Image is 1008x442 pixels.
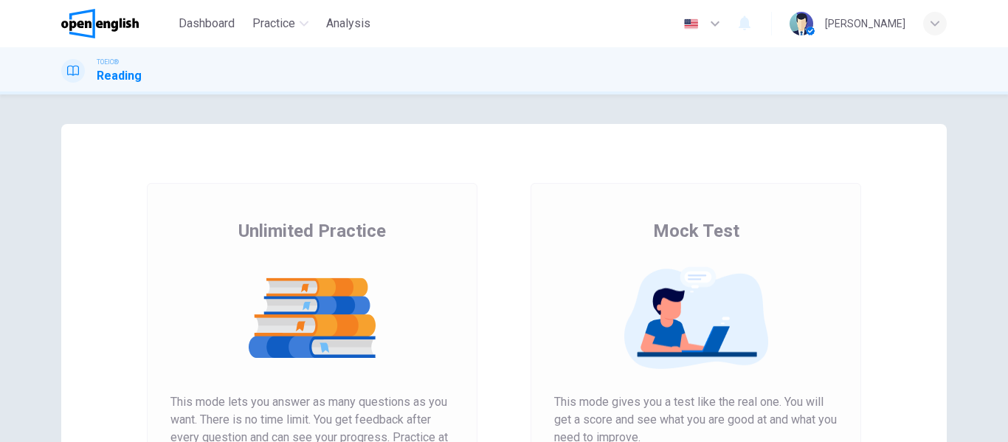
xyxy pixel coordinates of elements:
[97,67,142,85] h1: Reading
[61,9,173,38] a: OpenEnglish logo
[238,219,386,243] span: Unlimited Practice
[61,9,139,38] img: OpenEnglish logo
[682,18,700,30] img: en
[790,12,813,35] img: Profile picture
[825,15,905,32] div: [PERSON_NAME]
[246,10,314,37] button: Practice
[653,219,739,243] span: Mock Test
[252,15,295,32] span: Practice
[173,10,241,37] button: Dashboard
[97,57,119,67] span: TOEIC®
[320,10,376,37] button: Analysis
[179,15,235,32] span: Dashboard
[326,15,370,32] span: Analysis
